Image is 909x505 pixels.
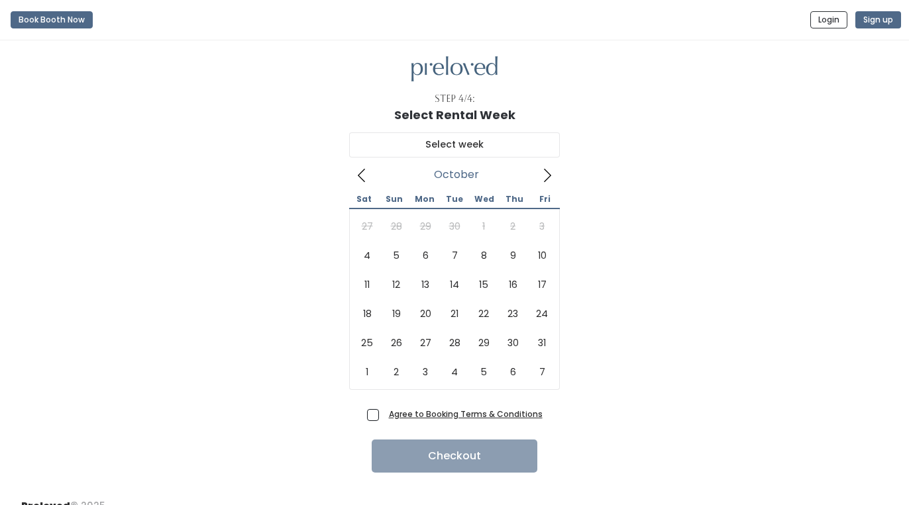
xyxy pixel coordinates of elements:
input: Select week [349,132,560,158]
span: October 11, 2025 [352,270,382,299]
span: October 30, 2025 [498,328,527,357]
span: October 22, 2025 [469,299,498,328]
span: October 29, 2025 [469,328,498,357]
span: November 7, 2025 [527,357,557,387]
span: November 1, 2025 [352,357,382,387]
span: October 15, 2025 [469,270,498,299]
span: October 25, 2025 [352,328,382,357]
span: November 6, 2025 [498,357,527,387]
span: November 4, 2025 [440,357,469,387]
span: Wed [470,195,500,203]
div: Step 4/4: [435,92,475,106]
span: Mon [409,195,439,203]
span: November 5, 2025 [469,357,498,387]
span: Thu [500,195,529,203]
span: October 12, 2025 [382,270,411,299]
span: October 6, 2025 [411,241,440,270]
span: Sun [379,195,409,203]
span: October 23, 2025 [498,299,527,328]
span: October 24, 2025 [527,299,557,328]
a: Book Booth Now [11,5,93,34]
span: October 18, 2025 [352,299,382,328]
span: October 14, 2025 [440,270,469,299]
a: Agree to Booking Terms & Conditions [389,408,543,420]
span: October [434,172,479,177]
span: Fri [530,195,560,203]
span: October 8, 2025 [469,241,498,270]
button: Checkout [372,439,537,473]
span: October 13, 2025 [411,270,440,299]
span: Tue [439,195,469,203]
span: October 4, 2025 [352,241,382,270]
span: October 26, 2025 [382,328,411,357]
span: November 3, 2025 [411,357,440,387]
button: Sign up [855,11,901,28]
span: October 21, 2025 [440,299,469,328]
span: October 9, 2025 [498,241,527,270]
span: October 5, 2025 [382,241,411,270]
span: October 10, 2025 [527,241,557,270]
img: preloved logo [411,56,498,82]
span: October 28, 2025 [440,328,469,357]
button: Login [810,11,847,28]
button: Book Booth Now [11,11,93,28]
span: October 19, 2025 [382,299,411,328]
span: November 2, 2025 [382,357,411,387]
span: October 27, 2025 [411,328,440,357]
span: October 16, 2025 [498,270,527,299]
span: October 31, 2025 [527,328,557,357]
h1: Select Rental Week [394,109,515,122]
span: October 17, 2025 [527,270,557,299]
span: October 7, 2025 [440,241,469,270]
span: Sat [349,195,379,203]
span: October 20, 2025 [411,299,440,328]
